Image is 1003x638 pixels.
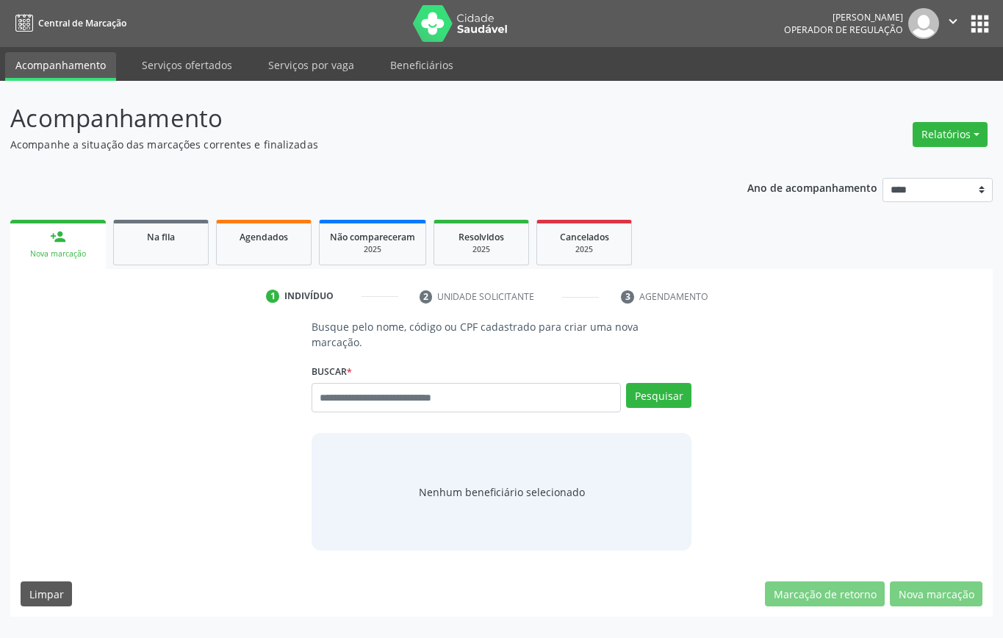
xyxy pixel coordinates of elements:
[132,52,242,78] a: Serviços ofertados
[890,581,982,606] button: Nova marcação
[560,231,609,243] span: Cancelados
[21,248,96,259] div: Nova marcação
[784,24,903,36] span: Operador de regulação
[38,17,126,29] span: Central de Marcação
[10,100,698,137] p: Acompanhamento
[945,13,961,29] i: 
[50,229,66,245] div: person_add
[147,231,175,243] span: Na fila
[380,52,464,78] a: Beneficiários
[330,231,415,243] span: Não compareceram
[459,231,504,243] span: Resolvidos
[258,52,364,78] a: Serviços por vaga
[284,290,334,303] div: Indivíduo
[10,137,698,152] p: Acompanhe a situação das marcações correntes e finalizadas
[419,484,585,500] span: Nenhum beneficiário selecionado
[266,290,279,303] div: 1
[21,581,72,606] button: Limpar
[747,178,877,196] p: Ano de acompanhamento
[5,52,116,81] a: Acompanhamento
[908,8,939,39] img: img
[312,360,352,383] label: Buscar
[10,11,126,35] a: Central de Marcação
[312,319,691,350] p: Busque pelo nome, código ou CPF cadastrado para criar uma nova marcação.
[939,8,967,39] button: 
[765,581,885,606] button: Marcação de retorno
[626,383,691,408] button: Pesquisar
[445,244,518,255] div: 2025
[547,244,621,255] div: 2025
[784,11,903,24] div: [PERSON_NAME]
[967,11,993,37] button: apps
[240,231,288,243] span: Agendados
[913,122,988,147] button: Relatórios
[330,244,415,255] div: 2025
